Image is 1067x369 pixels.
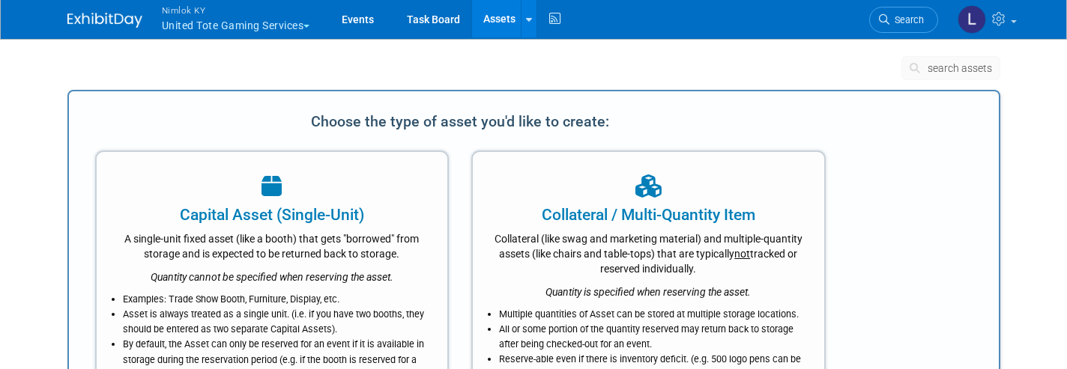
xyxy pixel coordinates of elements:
span: not [734,248,750,260]
div: Choose the type of asset you'd like to create: [95,107,826,135]
img: Luc Schaefer [958,5,986,34]
div: Capital Asset (Single-Unit) [115,204,429,226]
span: Search [889,14,924,25]
a: Search [869,7,938,33]
span: Nimlok KY [162,2,310,18]
li: Asset is always treated as a single unit. (i.e. if you have two booths, they should be entered as... [123,307,429,337]
button: search assets [901,56,1000,80]
div: Collateral / Multi-Quantity Item [492,204,805,226]
i: Quantity is specified when reserving the asset. [545,286,751,298]
li: Multiple quantities of Asset can be stored at multiple storage locations. [499,307,805,322]
img: ExhibitDay [67,13,142,28]
li: All or some portion of the quantity reserved may return back to storage after being checked-out f... [499,322,805,352]
li: Examples: Trade Show Booth, Furniture, Display, etc. [123,292,429,307]
i: Quantity cannot be specified when reserving the asset. [151,271,393,283]
span: search assets [928,62,992,74]
div: Collateral (like swag and marketing material) and multiple-quantity assets (like chairs and table... [492,226,805,276]
div: A single-unit fixed asset (like a booth) that gets "borrowed" from storage and is expected to be ... [115,226,429,261]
